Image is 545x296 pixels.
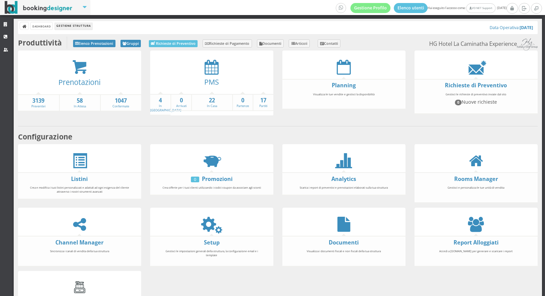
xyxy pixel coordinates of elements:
a: Rooms Manager [454,175,498,183]
div: Scarica i report di preventivi e prenotazioni elaborati sulla tua struttura [290,183,398,193]
span: Hai eseguito l'accesso come: [DATE] [336,3,507,13]
div: Crea e modifica i tuoi listini personalizzati e adattali ad ogni esigenza del cliente attraverso ... [25,183,133,196]
a: Elenco utenti [394,3,428,13]
a: 3139Preventivi [18,97,59,109]
a: Report Alloggiati [454,239,499,246]
div: Gestisci le richieste di preventivo inviate dal sito [422,89,530,111]
img: cash-register.gif [72,280,87,295]
a: Analytics [331,175,356,183]
a: Listini [71,175,88,183]
img: BookingDesigner.com [5,1,72,14]
div: Accedi a [DOMAIN_NAME] per generare e scaricare i report [422,246,530,264]
a: Documenti [329,239,359,246]
a: 58In Attesa [60,97,100,109]
a: Setup [204,239,220,246]
a: Elenco Prenotazioni [73,40,115,47]
strong: 4 [150,97,171,104]
a: 22In Casa [192,97,232,108]
strong: 0 [171,97,191,104]
a: Gruppi [120,40,141,47]
div: Crea offerte per i tuoi clienti utilizzando i codici coupon da associare agli sconti [158,183,266,193]
div: 0 [191,177,199,182]
div: Gestisci e personalizza le tue unità di vendita [422,183,530,200]
a: Articoli [289,39,310,47]
a: I/O NET Support [466,3,495,13]
a: Prenotazioni [58,77,100,87]
img: 4dc971b5349211f0b2ad0a93b5564ac5.png [517,38,538,51]
div: Visualizza le tue vendite e gestisci la disponibilità [290,89,398,107]
strong: 0 [233,97,253,104]
div: Visualizza i documenti fiscali e non fiscali della tua struttura [290,246,398,264]
strong: 3139 [18,97,59,105]
strong: 17 [253,97,273,104]
a: Richieste di Preventivo [149,40,198,47]
a: 4In [GEOGRAPHIC_DATA] [150,97,181,112]
a: Channel Manager [55,239,103,246]
b: [DATE] [520,25,533,30]
a: Contatti [318,39,341,47]
a: 0Arrivati [171,97,191,108]
a: Dashboard [31,22,52,29]
a: Richieste di Pagamento [203,39,252,47]
a: 1047Confermate [101,97,141,109]
a: 17Partiti [253,97,273,108]
span: 0 [455,100,462,105]
li: Gestione Struttura [55,22,92,30]
a: PMS [204,77,219,87]
a: Documenti [257,39,284,47]
a: Promozioni [202,175,233,183]
div: Sincronizza i canali di vendita della tua struttura [25,246,133,264]
b: Configurazione [18,132,72,141]
strong: 58 [60,97,100,105]
a: Gestione Profilo [350,3,390,13]
div: Gestisci le impostazioni generali della struttura, la configurazione email e i template [158,246,266,264]
a: Richieste di Preventivo [445,82,507,89]
b: Produttività [18,38,62,47]
a: Data Operativa:[DATE] [490,25,533,30]
a: Planning [332,82,356,89]
strong: 1047 [101,97,141,105]
strong: 22 [192,97,232,104]
a: 0Partenze [233,97,253,108]
h4: Nuove richieste [425,99,527,105]
small: HG Hotel La Caminatha Experience [429,38,538,51]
